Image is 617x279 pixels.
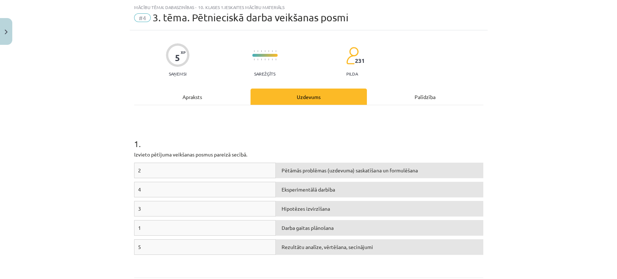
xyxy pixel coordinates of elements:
span: 3. tēma. Pētnieciskā darba veikšanas posmi [153,12,348,23]
img: icon-short-line-57e1e144782c952c97e751825c79c345078a6d821885a25fce030b3d8c18986b.svg [268,50,269,52]
div: Rezultātu analīze, vērtēšana, secinājumi [276,239,483,255]
p: pilda [346,71,358,76]
img: students-c634bb4e5e11cddfef0936a35e636f08e4e9abd3cc4e673bd6f9a4125e45ecb1.svg [346,47,359,65]
div: Eksperimentālā darbība [276,182,483,197]
h1: 1 . [134,126,483,149]
div: 1 [134,220,276,236]
p: Saņemsi [166,71,189,76]
div: 5 [175,53,180,63]
span: 231 [355,57,365,64]
p: Sarežģīts [254,71,275,76]
span: XP [181,50,185,54]
img: icon-short-line-57e1e144782c952c97e751825c79c345078a6d821885a25fce030b3d8c18986b.svg [261,50,262,52]
div: Mācību tēma: Dabaszinības - 10. klases 1.ieskaites mācību materiāls [134,5,483,10]
img: icon-short-line-57e1e144782c952c97e751825c79c345078a6d821885a25fce030b3d8c18986b.svg [257,59,258,60]
img: icon-short-line-57e1e144782c952c97e751825c79c345078a6d821885a25fce030b3d8c18986b.svg [261,59,262,60]
img: icon-short-line-57e1e144782c952c97e751825c79c345078a6d821885a25fce030b3d8c18986b.svg [275,50,276,52]
img: icon-short-line-57e1e144782c952c97e751825c79c345078a6d821885a25fce030b3d8c18986b.svg [257,50,258,52]
span: #4 [134,13,151,22]
div: 2 [134,163,276,178]
div: Apraksts [134,89,250,105]
div: Hipotēzes izvirzīšana [276,201,483,216]
p: Izvieto pētījuma veikšanas posmus pareizā secībā. [134,151,483,158]
div: 4 [134,182,276,197]
div: 5 [134,239,276,255]
div: Palīdzība [367,89,483,105]
img: icon-close-lesson-0947bae3869378f0d4975bcd49f059093ad1ed9edebbc8119c70593378902aed.svg [5,30,8,34]
div: Uzdevums [250,89,367,105]
div: Darba gaitas plānošana [276,220,483,236]
div: 3 [134,201,276,216]
img: icon-short-line-57e1e144782c952c97e751825c79c345078a6d821885a25fce030b3d8c18986b.svg [275,59,276,60]
img: icon-short-line-57e1e144782c952c97e751825c79c345078a6d821885a25fce030b3d8c18986b.svg [268,59,269,60]
div: Pētāmās problēmas (uzdevuma) saskatīšana un formulēšana [276,163,483,178]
